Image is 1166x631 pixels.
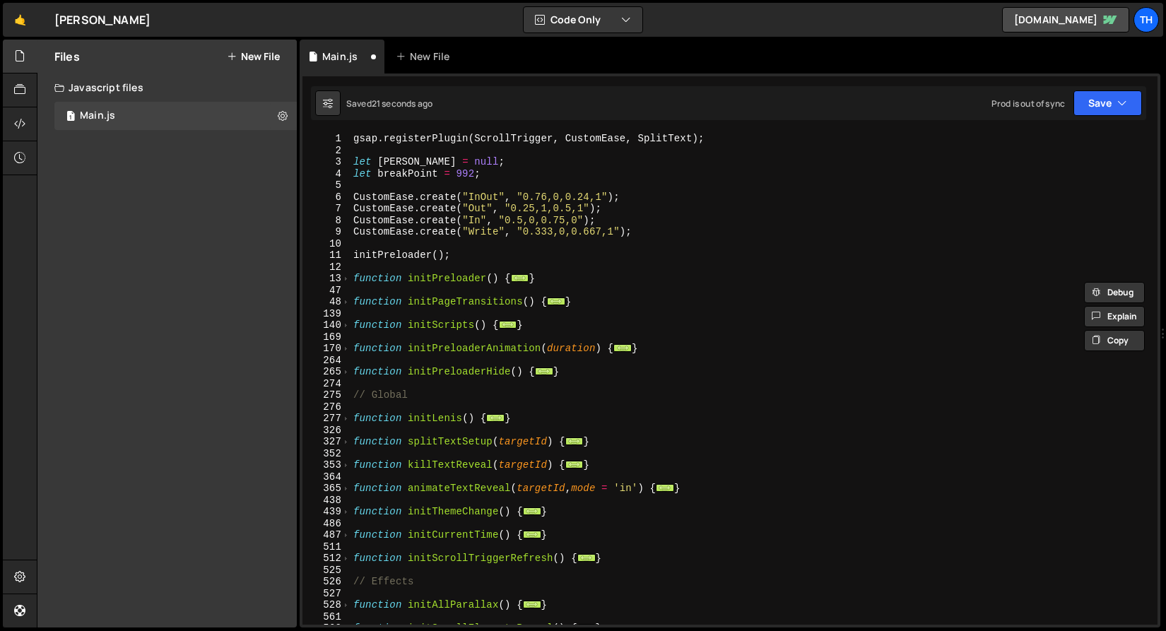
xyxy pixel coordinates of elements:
div: 365 [302,483,351,495]
button: Code Only [524,7,642,33]
span: ... [565,437,584,445]
span: ... [523,601,541,608]
div: 528 [302,599,351,611]
div: 11 [302,249,351,261]
h2: Files [54,49,80,64]
div: 525 [302,565,351,577]
div: 7 [302,203,351,215]
div: 526 [302,576,351,588]
div: 139 [302,308,351,320]
div: 140 [302,319,351,331]
div: 1 [302,133,351,145]
div: 327 [302,436,351,448]
div: 8 [302,215,351,227]
div: 48 [302,296,351,308]
div: 277 [302,413,351,425]
div: 439 [302,506,351,518]
div: 527 [302,588,351,600]
button: Debug [1084,282,1145,303]
span: ... [499,321,517,329]
button: Copy [1084,330,1145,351]
div: 12 [302,261,351,273]
div: 364 [302,471,351,483]
span: ... [613,344,632,352]
button: Explain [1084,306,1145,327]
div: Prod is out of sync [991,98,1065,110]
div: 486 [302,518,351,530]
div: 265 [302,366,351,378]
div: 2 [302,145,351,157]
div: 326 [302,425,351,437]
span: ... [486,414,505,422]
a: Th [1133,7,1159,33]
div: Main.js [322,49,358,64]
div: 4 [302,168,351,180]
div: 561 [302,611,351,623]
div: 5 [302,179,351,191]
span: ... [511,274,529,282]
div: 275 [302,389,351,401]
button: Save [1073,90,1142,116]
span: ... [565,461,584,468]
div: 16840/46037.js [54,102,297,130]
div: 13 [302,273,351,285]
div: 47 [302,285,351,297]
div: 6 [302,191,351,204]
button: New File [227,51,280,62]
div: 169 [302,331,351,343]
div: 274 [302,378,351,390]
span: ... [547,297,565,305]
div: 3 [302,156,351,168]
a: [DOMAIN_NAME] [1002,7,1129,33]
div: 9 [302,226,351,238]
div: 21 seconds ago [372,98,432,110]
a: 🤙 [3,3,37,37]
div: 438 [302,495,351,507]
div: 487 [302,529,351,541]
span: ... [656,484,674,492]
div: Javascript files [37,73,297,102]
span: 1 [66,112,75,123]
span: ... [577,554,596,562]
div: 170 [302,343,351,355]
span: ... [535,367,553,375]
span: ... [523,531,541,538]
span: ... [523,507,541,515]
div: 352 [302,448,351,460]
div: 512 [302,553,351,565]
div: 511 [302,541,351,553]
div: 276 [302,401,351,413]
div: 353 [302,459,351,471]
div: Saved [346,98,432,110]
div: Main.js [80,110,115,122]
div: 264 [302,355,351,367]
div: [PERSON_NAME] [54,11,151,28]
div: New File [396,49,455,64]
div: 10 [302,238,351,250]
